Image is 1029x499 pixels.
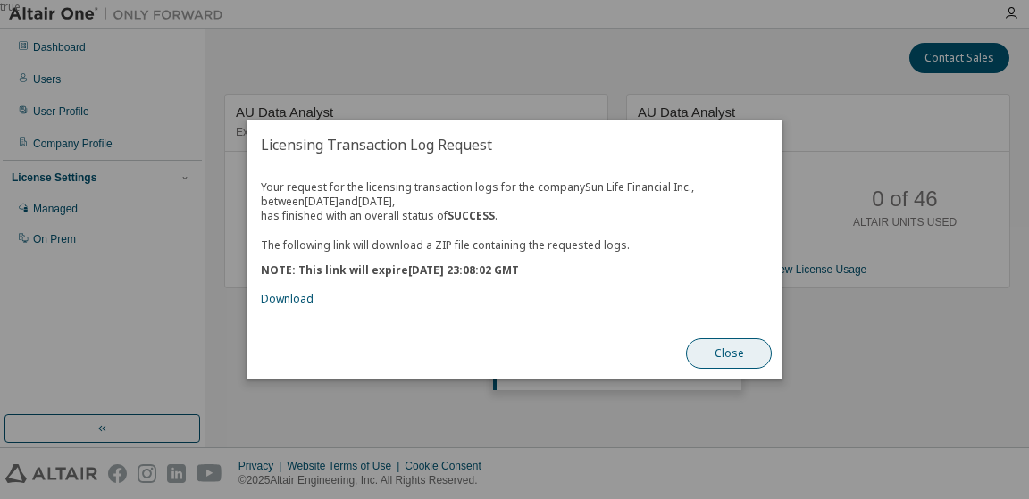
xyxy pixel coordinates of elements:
b: NOTE: This link will expire [DATE] 23:08:02 GMT [261,262,519,278]
h2: Licensing Transaction Log Request [247,120,782,170]
a: Download [261,291,314,306]
p: The following link will download a ZIP file containing the requested logs. [261,237,768,253]
button: Close [686,338,772,369]
div: Your request for the licensing transaction logs for the company Sun Life Financial Inc. , between... [261,180,768,306]
b: SUCCESS [448,208,495,223]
